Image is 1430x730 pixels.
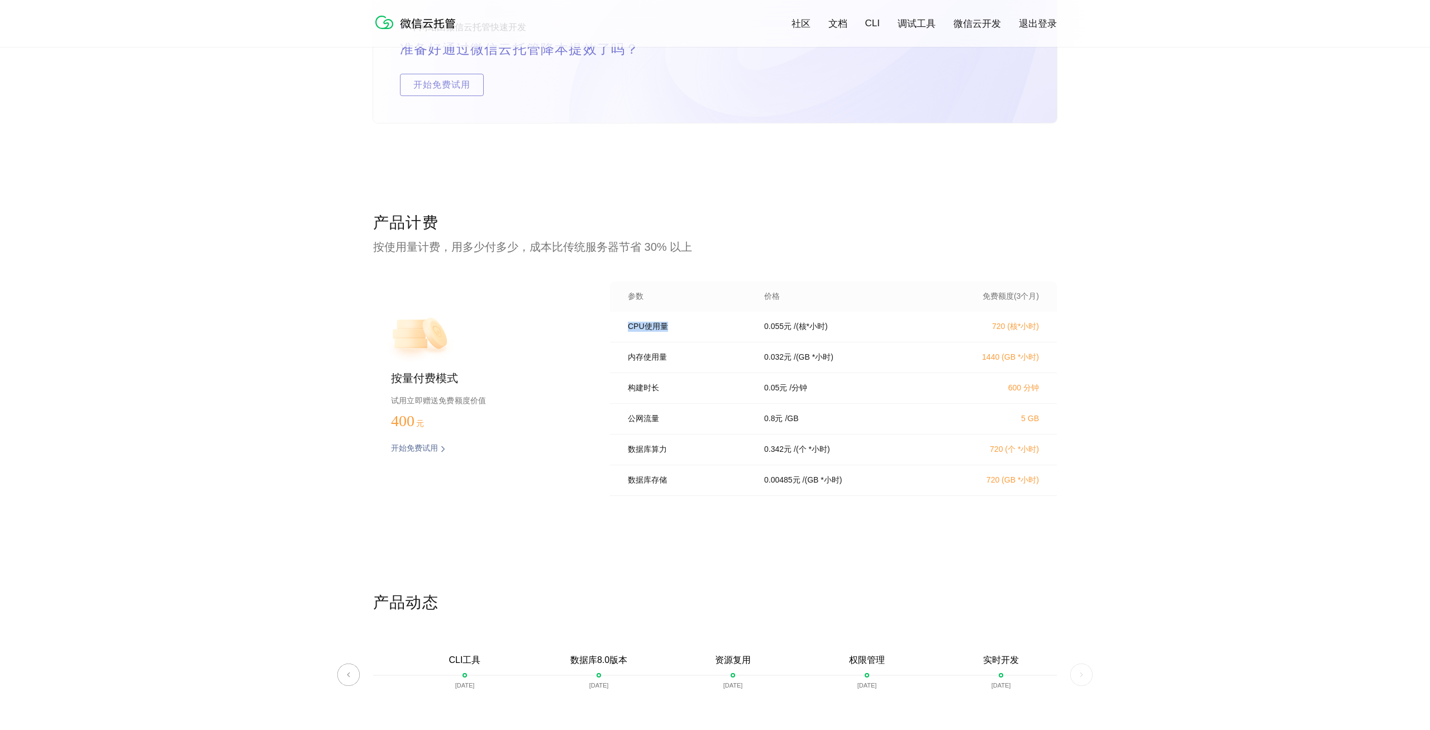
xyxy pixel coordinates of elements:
p: 公网流量 [628,414,749,424]
p: 0.032 元 [764,352,792,362]
p: 按量付费模式 [391,371,574,387]
p: 720 (个 *小时) [941,445,1039,455]
p: CLI工具 [449,655,481,666]
p: [DATE] [992,682,1011,689]
p: 实时开发 [983,655,1019,666]
a: 微信云开发 [954,17,1001,30]
p: 0.00485 元 [764,475,800,485]
p: 600 分钟 [941,383,1039,393]
p: 0.055 元 [764,322,792,332]
p: / (GB *小时) [803,475,842,485]
a: 微信云托管 [373,26,463,35]
p: 产品动态 [373,592,1057,614]
p: / 分钟 [789,383,807,393]
p: 数据库存储 [628,475,749,485]
img: 微信云托管 [373,11,463,34]
a: CLI [865,18,880,29]
span: 开始免费试用 [401,74,483,96]
p: 免费额度(3个月) [941,292,1039,302]
p: [DATE] [723,682,743,689]
p: / GB [785,414,798,424]
p: 400 [391,412,447,430]
p: 0.05 元 [764,383,787,393]
p: / (个 *小时) [794,445,830,455]
p: 数据库算力 [628,445,749,455]
p: 价格 [764,292,780,302]
p: 5 GB [941,414,1039,423]
p: [DATE] [589,682,609,689]
p: 内存使用量 [628,352,749,362]
p: [DATE] [455,682,475,689]
p: 权限管理 [849,655,885,666]
p: 开始免费试用 [391,443,438,455]
a: 社区 [792,17,811,30]
p: / (GB *小时) [794,352,833,362]
p: CPU使用量 [628,322,749,332]
a: 文档 [828,17,847,30]
p: 0.8 元 [764,414,783,424]
p: 准备好通过微信云托管降本提效了吗？ [400,38,666,60]
p: 0.342 元 [764,445,792,455]
p: 资源复用 [715,655,751,666]
span: 元 [416,419,424,428]
p: 720 (核*小时) [941,322,1039,332]
p: 720 (GB *小时) [941,475,1039,485]
p: 参数 [628,292,749,302]
p: 1440 (GB *小时) [941,352,1039,362]
p: 产品计费 [373,212,1057,235]
a: 调试工具 [898,17,936,30]
p: [DATE] [857,682,877,689]
p: 数据库8.0版本 [570,655,627,666]
p: 构建时长 [628,383,749,393]
a: 退出登录 [1019,17,1057,30]
p: 按使用量计费，用多少付多少，成本比传统服务器节省 30% 以上 [373,239,1057,255]
p: 试用立即赠送免费额度价值 [391,393,574,408]
p: / (核*小时) [794,322,828,332]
